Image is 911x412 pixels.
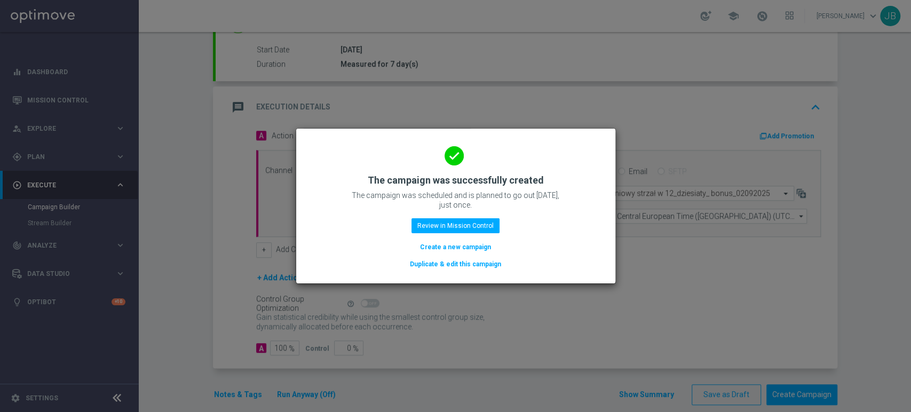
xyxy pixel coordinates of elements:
[349,191,563,210] p: The campaign was scheduled and is planned to go out [DATE], just once.
[445,146,464,165] i: done
[419,241,492,253] button: Create a new campaign
[368,174,544,187] h2: The campaign was successfully created
[411,218,500,233] button: Review in Mission Control
[409,258,502,270] button: Duplicate & edit this campaign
